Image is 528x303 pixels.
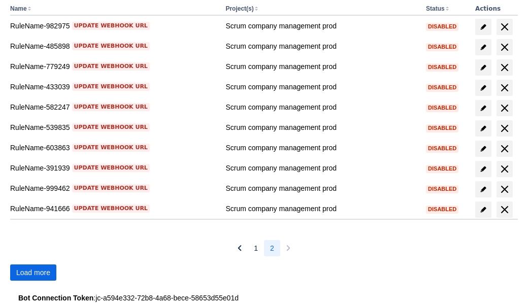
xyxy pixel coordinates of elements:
div: RuleName-391939 [10,163,217,173]
div: RuleName-582247 [10,102,217,112]
span: 1 [254,240,258,256]
span: Disabled [426,64,458,70]
span: delete [499,122,511,134]
span: Disabled [426,207,458,212]
div: RuleName-941666 [10,204,217,214]
span: Update webhook URL [74,22,148,30]
span: edit [479,43,487,51]
span: delete [499,183,511,195]
span: Update webhook URL [74,42,148,50]
span: Load more [16,264,50,281]
span: Disabled [426,166,458,172]
span: edit [479,63,487,72]
div: Scrum company management prod [225,183,418,193]
div: Scrum company management prod [225,143,418,153]
span: edit [479,206,487,214]
span: delete [499,204,511,216]
span: Disabled [426,44,458,50]
strong: Bot Connection Token [18,294,93,302]
span: delete [499,61,511,74]
nav: Pagination [232,240,296,256]
div: RuleName-999462 [10,183,217,193]
span: delete [499,102,511,114]
span: edit [479,124,487,132]
span: delete [499,143,511,155]
div: : jc-a594e332-72b8-4a68-bece-58653d55e01d [18,293,510,303]
span: Update webhook URL [74,103,148,111]
span: 2 [270,240,274,256]
button: Name [10,5,27,12]
div: RuleName-539835 [10,122,217,132]
span: Update webhook URL [74,184,148,192]
div: Scrum company management prod [225,122,418,132]
button: Status [426,5,445,12]
div: RuleName-433039 [10,82,217,92]
span: edit [479,84,487,92]
span: delete [499,41,511,53]
span: Update webhook URL [74,83,148,91]
span: edit [479,185,487,193]
div: RuleName-982975 [10,21,217,31]
span: Disabled [426,105,458,111]
span: edit [479,165,487,173]
button: Project(s) [225,5,253,12]
span: Disabled [426,24,458,29]
span: delete [499,163,511,175]
div: Scrum company management prod [225,41,418,51]
span: delete [499,82,511,94]
span: edit [479,23,487,31]
span: Update webhook URL [74,144,148,152]
th: Actions [471,3,518,16]
span: Update webhook URL [74,205,148,213]
span: Disabled [426,125,458,131]
div: RuleName-485898 [10,41,217,51]
div: Scrum company management prod [225,82,418,92]
span: Update webhook URL [74,123,148,131]
div: Scrum company management prod [225,21,418,31]
div: RuleName-603863 [10,143,217,153]
span: Update webhook URL [74,164,148,172]
span: Disabled [426,85,458,90]
div: Scrum company management prod [225,163,418,173]
button: Previous [232,240,248,256]
span: edit [479,145,487,153]
button: Page 2 [264,240,280,256]
button: Load more [10,264,56,281]
div: Scrum company management prod [225,204,418,214]
div: Scrum company management prod [225,61,418,72]
span: delete [499,21,511,33]
span: Update webhook URL [74,62,148,71]
span: Disabled [426,146,458,151]
button: Page 1 [248,240,264,256]
span: edit [479,104,487,112]
button: Next [280,240,296,256]
div: Scrum company management prod [225,102,418,112]
span: Disabled [426,186,458,192]
div: RuleName-779249 [10,61,217,72]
